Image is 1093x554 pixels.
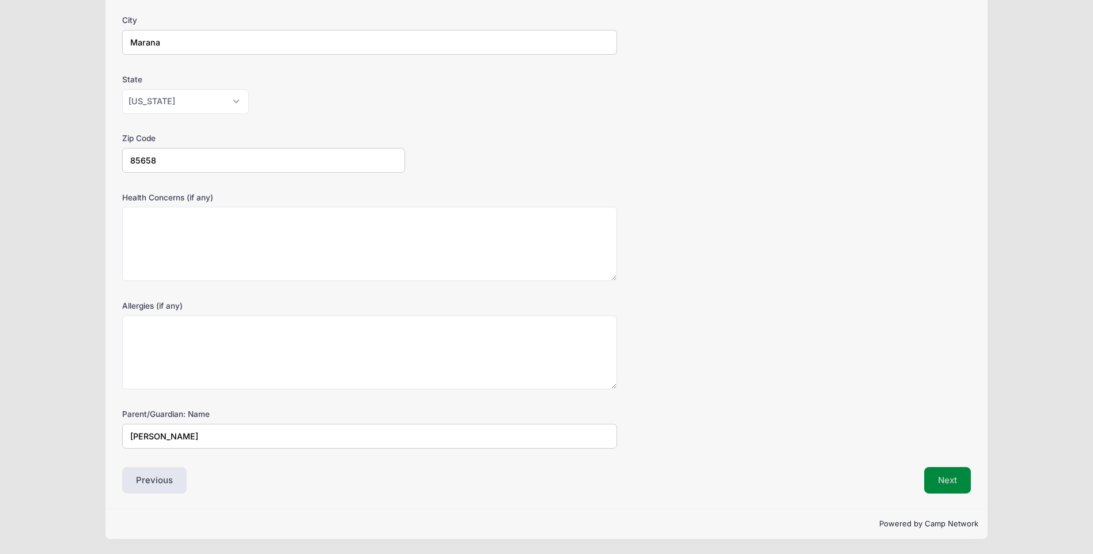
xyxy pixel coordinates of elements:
[122,132,405,144] label: Zip Code
[122,14,405,26] label: City
[122,467,187,494] button: Previous
[122,74,405,85] label: State
[122,148,405,173] input: xxxxx
[115,518,978,530] p: Powered by Camp Network
[122,192,405,203] label: Health Concerns (if any)
[122,300,405,312] label: Allergies (if any)
[122,408,405,420] label: Parent/Guardian: Name
[924,467,971,494] button: Next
